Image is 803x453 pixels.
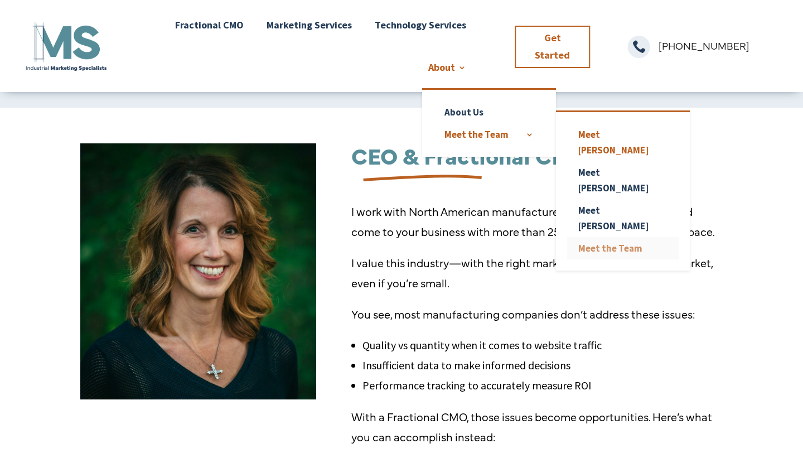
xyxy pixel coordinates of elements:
p: With a Fractional CMO, those issues become opportunities. Here’s what you can accomplish instead: [351,407,723,447]
span:  [628,36,650,58]
a: Meet [PERSON_NAME] [567,161,679,199]
h2: CEO & Fractional CMO [351,143,723,172]
img: underline [351,165,486,193]
p: I work with North American manufacturers and B2B companies and come to your business with more th... [351,201,723,253]
p: [PHONE_NUMBER] [659,36,779,56]
a: Fractional CMO [175,4,244,46]
a: Meet the Team [567,237,679,259]
a: Technology Services [375,4,466,46]
a: Meet [PERSON_NAME] [567,199,679,237]
a: Marketing Services [267,4,352,46]
a: About Us [433,101,545,123]
a: Meet [PERSON_NAME] [567,123,679,161]
li: Performance tracking to accurately measure ROI [362,375,723,396]
p: You see, most manufacturing companies don’t address these issues: [351,304,723,335]
li: Quality vs quantity when it comes to website traffic [362,335,723,355]
a: Meet the Team [433,123,545,146]
a: About [428,46,466,89]
img: Suzanne OConnell [80,143,316,399]
li: Insufficient data to make informed decisions [362,355,723,375]
a: Get Started [515,26,590,68]
p: I value this industry—with the right marketing, you can lead the market, even if you’re small. [351,253,723,304]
